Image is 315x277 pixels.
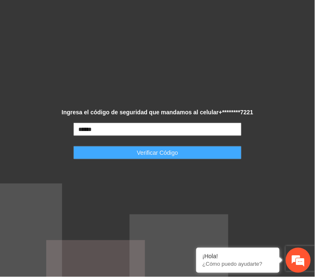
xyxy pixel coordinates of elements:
[137,148,178,157] span: Verificar Código
[4,186,159,216] textarea: Escriba su mensaje y pulse “Intro”
[202,253,273,260] div: ¡Hola!
[48,91,115,175] span: Estamos en línea.
[137,4,157,24] div: Minimizar ventana de chat en vivo
[73,146,241,159] button: Verificar Código
[43,43,140,53] div: Chatee con nosotros ahora
[202,261,273,267] p: ¿Cómo puedo ayudarte?
[62,109,253,116] strong: Ingresa el código de seguridad que mandamos al celular +********7221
